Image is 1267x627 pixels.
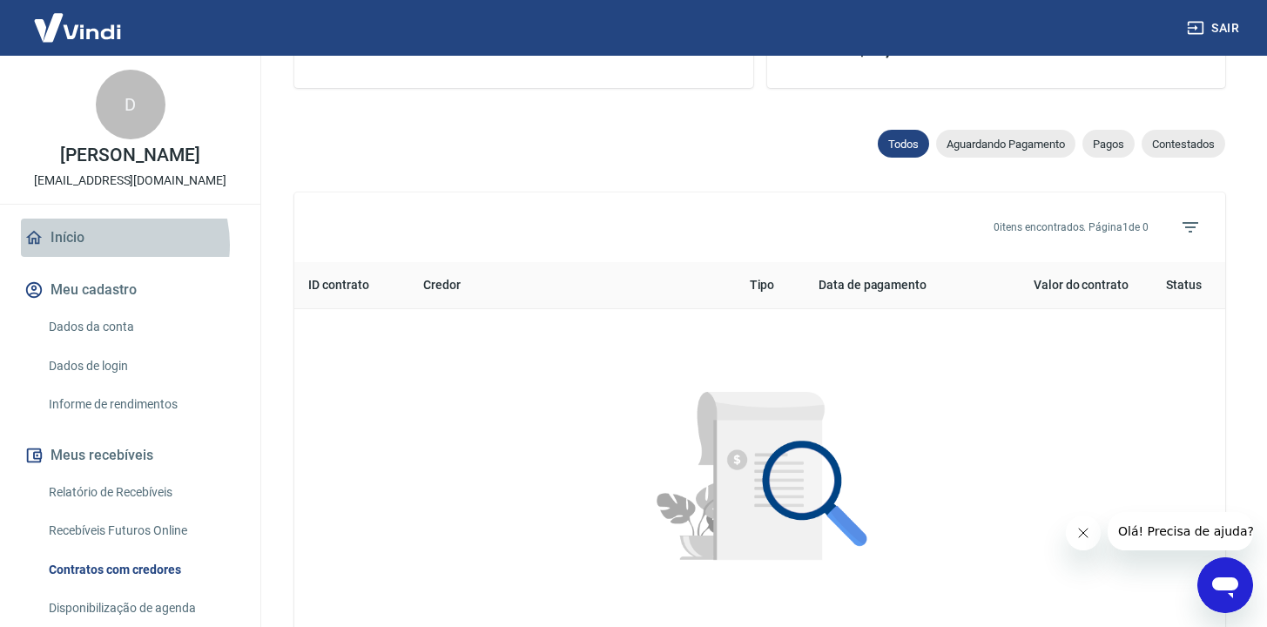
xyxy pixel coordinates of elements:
[805,262,982,309] th: Data de pagamento
[1197,557,1253,613] iframe: Botão para abrir a janela de mensagens
[1082,130,1135,158] div: Pagos
[42,348,239,384] a: Dados de login
[42,552,239,588] a: Contratos com credores
[1108,512,1253,550] iframe: Mensagem da empresa
[1183,12,1246,44] button: Sair
[982,262,1142,309] th: Valor do contrato
[616,337,905,626] img: Nenhum item encontrado
[42,513,239,549] a: Recebíveis Futuros Online
[42,590,239,626] a: Disponibilização de agenda
[96,70,165,139] div: D
[1082,138,1135,151] span: Pagos
[878,138,929,151] span: Todos
[10,12,146,26] span: Olá! Precisa de ajuda?
[60,146,199,165] p: [PERSON_NAME]
[1169,206,1211,248] span: Filtros
[878,130,929,158] div: Todos
[294,262,409,309] th: ID contrato
[1142,262,1225,309] th: Status
[21,271,239,309] button: Meu cadastro
[21,436,239,475] button: Meus recebíveis
[936,138,1075,151] span: Aguardando Pagamento
[42,387,239,422] a: Informe de rendimentos
[42,475,239,510] a: Relatório de Recebíveis
[1142,138,1225,151] span: Contestados
[34,172,226,190] p: [EMAIL_ADDRESS][DOMAIN_NAME]
[936,130,1075,158] div: Aguardando Pagamento
[42,309,239,345] a: Dados da conta
[21,219,239,257] a: Início
[21,1,134,54] img: Vindi
[994,219,1149,235] p: 0 itens encontrados. Página 1 de 0
[409,262,735,309] th: Credor
[1066,516,1101,550] iframe: Fechar mensagem
[1142,130,1225,158] div: Contestados
[736,262,805,309] th: Tipo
